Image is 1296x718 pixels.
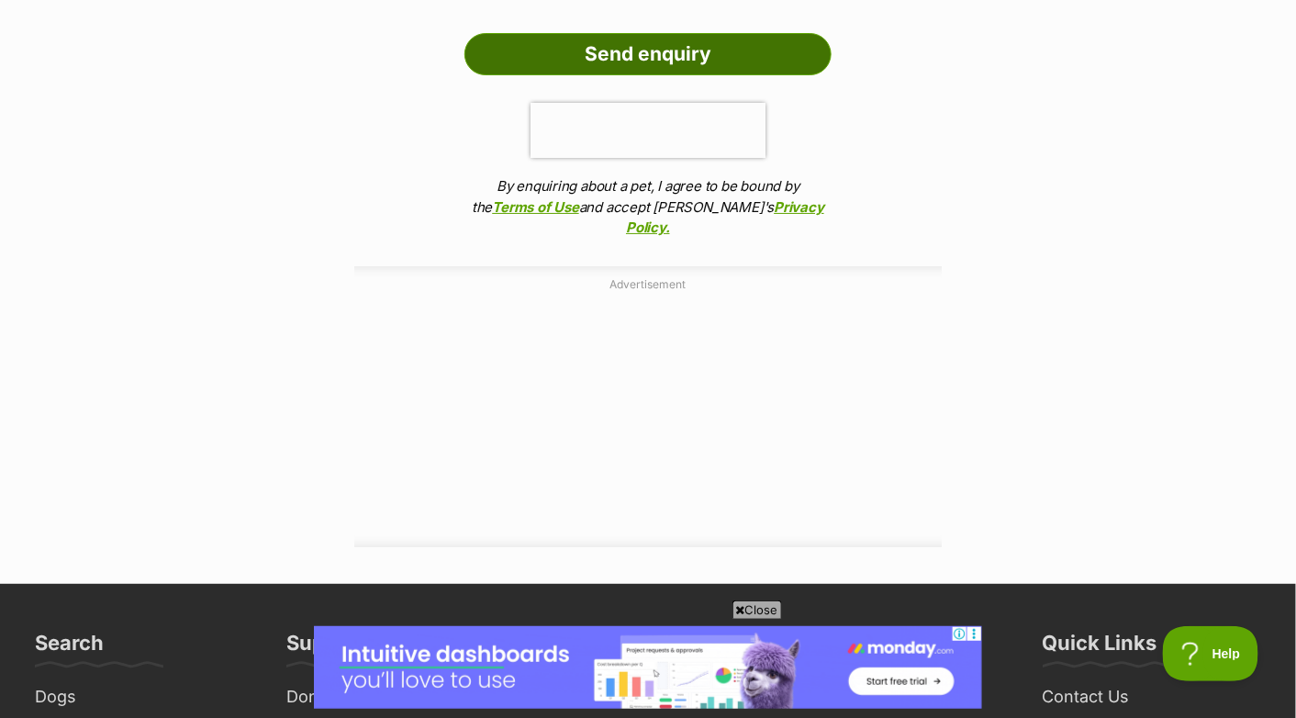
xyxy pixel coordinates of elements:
[279,683,512,712] a: Donate
[732,600,782,619] span: Close
[35,630,104,667] h3: Search
[464,176,832,239] p: By enquiring about a pet, I agree to be bound by the and accept [PERSON_NAME]'s
[531,103,765,158] iframe: reCAPTCHA
[626,198,824,237] a: Privacy Policy.
[203,299,1093,529] iframe: Advertisement
[1163,626,1259,681] iframe: Help Scout Beacon - Open
[286,630,366,667] h3: Support
[354,266,942,548] div: Advertisement
[314,626,982,709] iframe: Advertisement
[1035,683,1268,712] a: Contact Us
[1043,630,1157,667] h3: Quick Links
[492,198,578,216] a: Terms of Use
[464,33,832,75] input: Send enquiry
[28,683,261,712] a: Dogs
